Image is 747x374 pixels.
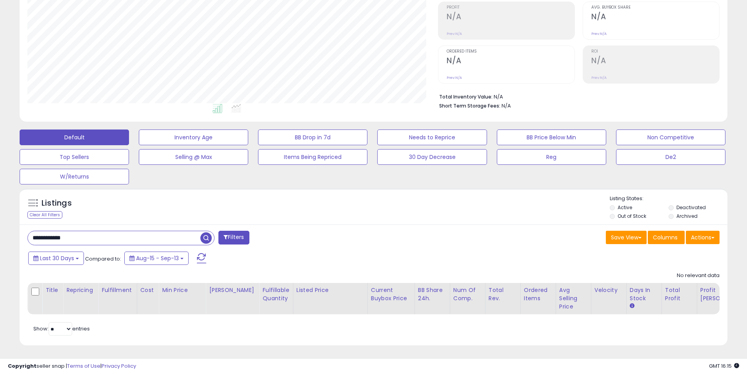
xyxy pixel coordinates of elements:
div: [PERSON_NAME] [209,286,256,294]
div: Fulfillment [102,286,133,294]
button: BB Price Below Min [497,130,606,145]
div: Listed Price [296,286,364,294]
h2: N/A [591,12,719,23]
small: Days In Stock. [630,303,634,310]
a: Terms of Use [67,362,100,370]
h2: N/A [591,56,719,67]
label: Out of Stock [618,213,646,219]
button: Columns [648,231,685,244]
button: Actions [686,231,720,244]
h2: N/A [447,12,574,23]
div: Num of Comp. [453,286,482,303]
label: Deactivated [676,204,706,211]
div: Min Price [162,286,202,294]
label: Archived [676,213,698,219]
span: Show: entries [33,325,90,332]
button: Save View [606,231,647,244]
strong: Copyright [8,362,36,370]
div: No relevant data [677,272,720,279]
label: Active [618,204,632,211]
span: Last 30 Days [40,254,74,262]
div: Repricing [66,286,95,294]
div: Ordered Items [524,286,553,303]
button: Needs to Reprice [377,130,487,145]
button: W/Returns [20,169,129,184]
div: Total Profit [665,286,694,303]
a: Privacy Policy [102,362,136,370]
div: Avg Selling Price [559,286,588,311]
button: Top Sellers [20,149,129,165]
button: Last 30 Days [28,252,84,265]
h2: N/A [447,56,574,67]
div: Clear All Filters [27,211,62,219]
div: Current Buybox Price [371,286,411,303]
span: Ordered Items [447,49,574,54]
button: Aug-15 - Sep-13 [124,252,189,265]
div: seller snap | | [8,363,136,370]
span: Avg. Buybox Share [591,5,719,10]
p: Listing States: [610,195,727,203]
small: Prev: N/A [447,75,462,80]
span: Aug-15 - Sep-13 [136,254,179,262]
button: Selling @ Max [139,149,248,165]
h5: Listings [42,198,72,209]
b: Short Term Storage Fees: [439,102,500,109]
div: Days In Stock [630,286,658,303]
button: Inventory Age [139,130,248,145]
b: Total Inventory Value: [439,93,493,100]
div: Title [45,286,60,294]
span: N/A [502,102,511,109]
li: N/A [439,91,714,101]
div: BB Share 24h. [418,286,447,303]
small: Prev: N/A [591,75,607,80]
button: De2 [616,149,725,165]
span: Columns [653,234,678,241]
div: Fulfillable Quantity [262,286,289,303]
button: Filters [218,231,249,244]
small: Prev: N/A [447,31,462,36]
button: 30 Day Decrease [377,149,487,165]
div: Profit [PERSON_NAME] [700,286,747,303]
div: Total Rev. [489,286,517,303]
span: Profit [447,5,574,10]
small: Prev: N/A [591,31,607,36]
button: Non Competitive [616,130,725,145]
span: ROI [591,49,719,54]
button: Default [20,130,129,145]
button: Items Being Repriced [258,149,367,165]
span: Compared to: [85,255,121,263]
button: BB Drop in 7d [258,130,367,145]
button: Reg [497,149,606,165]
div: Cost [140,286,156,294]
div: Velocity [594,286,623,294]
span: 2025-10-14 16:15 GMT [709,362,739,370]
